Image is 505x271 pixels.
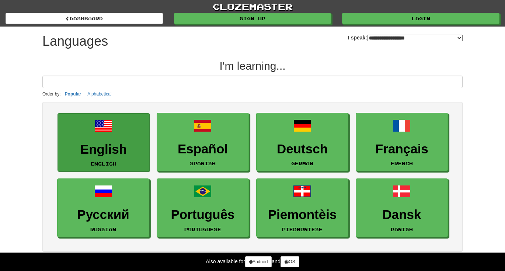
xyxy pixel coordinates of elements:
[245,256,272,267] a: Android
[184,227,221,232] small: Portuguese
[91,161,116,166] small: English
[61,208,145,222] h3: Русский
[360,142,444,156] h3: Français
[256,178,348,237] a: PiemontèisPiedmontese
[391,161,413,166] small: French
[42,34,108,49] h1: Languages
[256,113,348,171] a: DeutschGerman
[391,227,413,232] small: Danish
[161,208,245,222] h3: Português
[58,113,150,172] a: EnglishEnglish
[367,35,463,41] select: I speak:
[57,178,149,237] a: РусскийRussian
[161,142,245,156] h3: Español
[260,142,344,156] h3: Deutsch
[62,142,146,157] h3: English
[291,161,313,166] small: German
[356,178,448,237] a: DanskDanish
[42,91,61,97] small: Order by:
[342,13,499,24] a: Login
[348,34,463,41] label: I speak:
[356,113,448,171] a: FrançaisFrench
[360,208,444,222] h3: Dansk
[90,227,116,232] small: Russian
[282,227,323,232] small: Piedmontese
[157,113,249,171] a: EspañolSpanish
[157,178,249,237] a: PortuguêsPortuguese
[281,256,299,267] a: iOS
[190,161,216,166] small: Spanish
[63,90,84,98] button: Popular
[42,60,463,72] h2: I'm learning...
[85,90,114,98] button: Alphabetical
[6,13,163,24] a: dashboard
[260,208,344,222] h3: Piemontèis
[174,13,331,24] a: Sign up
